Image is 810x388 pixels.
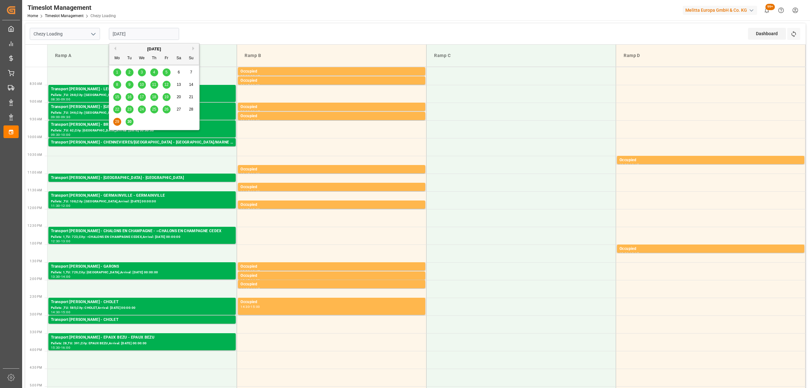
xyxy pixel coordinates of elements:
div: Pallets: 28,TU: 391,City: EPAUX BEZU,Arrival: [DATE] 00:00:00 [51,341,233,346]
span: 5:00 PM [30,384,42,387]
div: Choose Saturday, September 20th, 2025 [175,93,183,101]
div: Choose Thursday, September 4th, 2025 [150,68,158,76]
div: 13:00 [61,240,70,243]
div: 12:30 [51,240,60,243]
div: [DATE] [109,46,199,52]
span: 8:30 AM [30,82,42,86]
div: Pallets: ,TU: 45,City: CHOLET,Arrival: [DATE] 00:00:00 [51,323,233,328]
div: Pallets: ,TU: 585,City: CHOLET,Arrival: [DATE] 00:00:00 [51,305,233,311]
div: Occupied [620,157,802,163]
span: 1 [116,70,118,74]
div: Transport [PERSON_NAME] - GARONS [51,264,233,270]
div: - [60,133,61,136]
span: 15 [115,95,119,99]
div: Dashboard [748,28,786,40]
div: 13:45 [251,270,260,273]
input: Type to search/select [30,28,100,40]
div: Choose Sunday, September 21st, 2025 [187,93,195,101]
div: 11:15 [240,190,250,193]
span: 19 [164,95,168,99]
div: 09:15 [240,119,250,122]
div: - [250,270,251,273]
div: 08:00 [240,75,250,78]
div: 14:30 [51,311,60,314]
div: Occupied [240,68,423,75]
div: Choose Friday, September 19th, 2025 [163,93,171,101]
div: Sa [175,54,183,62]
div: We [138,54,146,62]
div: 09:00 [61,98,70,101]
div: Ramp A [53,50,232,61]
div: 11:00 [251,173,260,175]
div: Ramp B [242,50,421,61]
div: 14:30 [240,305,250,308]
span: 26 [164,107,168,111]
span: 23 [127,107,131,111]
span: 1:30 PM [30,259,42,263]
div: Occupied [240,281,423,288]
div: 09:30 [251,119,260,122]
div: Occupied [240,104,423,110]
div: Occupied [240,113,423,119]
div: - [60,311,61,314]
div: 09:30 [61,116,70,118]
div: - [629,252,630,255]
span: 4:00 PM [30,348,42,352]
div: - [250,208,251,211]
span: 12 [164,82,168,87]
button: Next Month [192,47,196,50]
span: 7 [190,70,192,74]
div: Choose Sunday, September 7th, 2025 [187,68,195,76]
div: Choose Monday, September 15th, 2025 [113,93,121,101]
span: 30 [127,119,131,124]
div: 15:00 [61,311,70,314]
span: 10:30 AM [28,153,42,156]
div: Occupied [240,264,423,270]
div: 14:00 [240,288,250,290]
div: - [60,275,61,278]
span: 10:00 AM [28,135,42,139]
span: 2 [128,70,131,74]
div: 15:00 [251,305,260,308]
div: Choose Wednesday, September 10th, 2025 [138,81,146,89]
div: - [250,190,251,193]
span: 2:00 PM [30,277,42,281]
div: - [250,305,251,308]
span: 6 [178,70,180,74]
div: 12:00 [61,204,70,207]
div: Choose Saturday, September 6th, 2025 [175,68,183,76]
div: 11:45 [240,208,250,211]
div: Transport [PERSON_NAME] - [GEOGRAPHIC_DATA] - [GEOGRAPHIC_DATA] [51,104,233,110]
span: 9:30 AM [30,118,42,121]
div: Occupied [240,299,423,305]
div: 15:30 [51,346,60,349]
div: Transport [PERSON_NAME] - CHOLET [51,299,233,305]
div: 14:15 [251,288,260,290]
div: - [60,98,61,101]
div: Choose Friday, September 26th, 2025 [163,105,171,113]
div: Pallets: 1,TU: 723,City: ~CHALONS EN CHAMPAGNE CEDEX,Arrival: [DATE] 00:00:00 [51,234,233,240]
span: 18 [152,95,156,99]
div: Mo [113,54,121,62]
div: Choose Tuesday, September 30th, 2025 [126,118,134,126]
button: open menu [88,29,98,39]
div: Ramp C [432,50,611,61]
div: Choose Monday, September 8th, 2025 [113,81,121,89]
span: 10 [140,82,144,87]
span: 27 [177,107,181,111]
div: 08:15 [251,75,260,78]
div: 11:30 [251,190,260,193]
span: 9 [128,82,131,87]
span: 13 [177,82,181,87]
a: Timeslot Management [45,14,84,18]
div: Timeslot Management [28,3,116,12]
span: 11 [152,82,156,87]
div: 12:00 [251,208,260,211]
div: Choose Sunday, September 28th, 2025 [187,105,195,113]
div: Transport [PERSON_NAME] - BRETIGNY SUR ORGE - BRETIGNY SUR ORGE [51,122,233,128]
div: 13:30 [240,270,250,273]
div: - [250,119,251,122]
span: 3 [141,70,143,74]
div: 08:15 [240,84,250,87]
div: Occupied [620,246,802,252]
